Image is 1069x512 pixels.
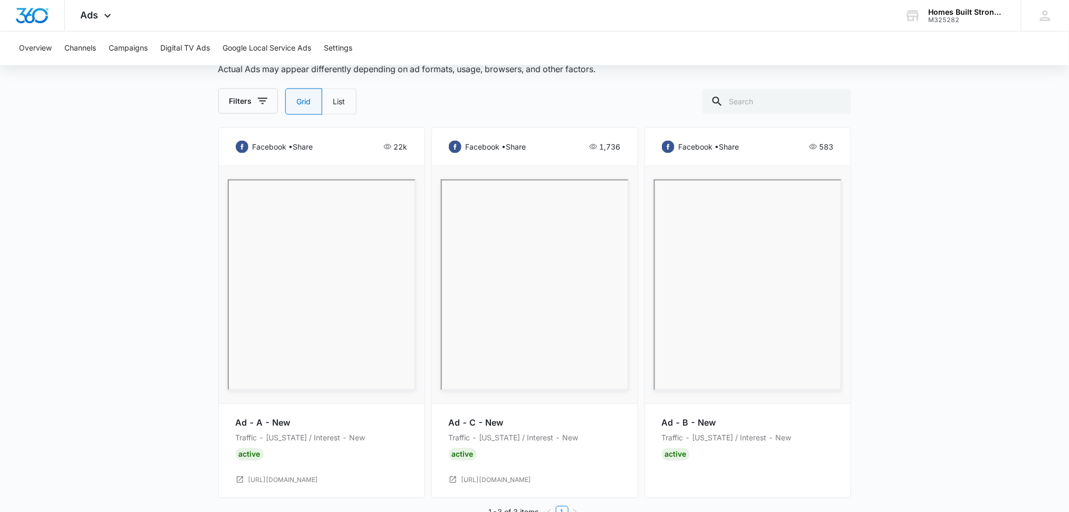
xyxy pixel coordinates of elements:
[394,141,408,153] p: 22k
[441,180,629,390] iframe: Ad - C - New
[253,141,313,153] p: facebook • share
[19,32,52,65] button: Overview
[322,88,357,115] label: List
[449,432,621,444] p: Traffic - [US_STATE] / Interest - New
[236,448,264,461] div: Active
[702,89,851,114] input: Search
[466,141,526,153] p: facebook • share
[236,417,408,430] p: Ad - A - New
[248,476,319,486] a: [URL][DOMAIN_NAME]
[324,32,352,65] button: Settings
[820,141,834,153] p: 583
[236,141,248,153] img: facebook
[461,476,532,486] a: [URL][DOMAIN_NAME]
[223,32,311,65] button: Google Local Service Ads
[81,9,99,21] span: Ads
[662,141,675,153] img: facebook
[160,32,210,65] button: Digital TV Ads
[600,141,621,153] p: 1,736
[449,141,461,153] img: facebook
[679,141,739,153] p: facebook • share
[64,32,96,65] button: Channels
[218,88,278,114] button: Filters
[662,432,834,444] p: Traffic - [US_STATE] / Interest - New
[236,432,408,444] p: Traffic - [US_STATE] / Interest - New
[449,448,477,461] div: Active
[449,417,621,430] p: Ad - C - New
[929,8,1006,16] div: account name
[662,448,690,461] div: Active
[218,63,596,76] p: Actual Ads may appear differently depending on ad formats, usage, browsers, and other factors.
[109,32,148,65] button: Campaigns
[654,180,842,390] iframe: Ad - B - New
[285,88,322,115] label: Grid
[662,417,834,430] p: Ad - B - New
[228,180,416,390] iframe: Ad - A - New
[929,16,1006,24] div: account id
